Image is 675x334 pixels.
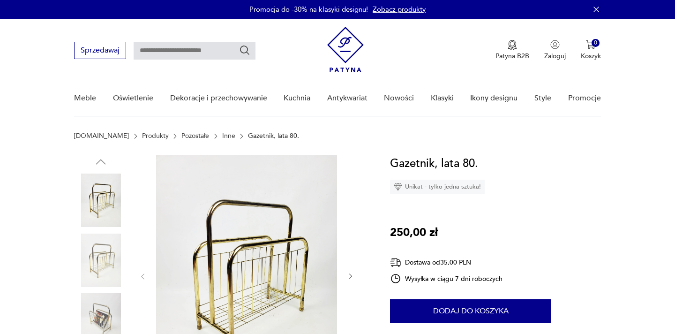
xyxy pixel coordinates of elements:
[544,40,566,61] button: Zaloguj
[470,80,517,116] a: Ikony designu
[592,39,600,47] div: 0
[222,132,235,140] a: Inne
[495,40,529,61] a: Ikona medaluPatyna B2B
[327,80,367,116] a: Antykwariat
[170,80,267,116] a: Dekoracje i przechowywanie
[373,5,426,14] a: Zobacz produkty
[390,257,401,268] img: Ikona dostawy
[74,80,96,116] a: Meble
[568,80,601,116] a: Promocje
[390,273,502,284] div: Wysyłka w ciągu 7 dni roboczych
[586,40,595,49] img: Ikona koszyka
[534,80,551,116] a: Style
[142,132,169,140] a: Produkty
[74,174,127,227] img: Zdjęcie produktu Gazetnik, lata 80.
[581,40,601,61] button: 0Koszyk
[74,234,127,287] img: Zdjęcie produktu Gazetnik, lata 80.
[181,132,209,140] a: Pozostałe
[248,132,299,140] p: Gazetnik, lata 80.
[390,155,478,173] h1: Gazetnik, lata 80.
[390,299,551,323] button: Dodaj do koszyka
[74,48,126,54] a: Sprzedawaj
[249,5,368,14] p: Promocja do -30% na klasyki designu!
[284,80,310,116] a: Kuchnia
[113,80,153,116] a: Oświetlenie
[74,132,129,140] a: [DOMAIN_NAME]
[390,180,485,194] div: Unikat - tylko jedna sztuka!
[390,257,502,268] div: Dostawa od 35,00 PLN
[431,80,454,116] a: Klasyki
[390,224,438,242] p: 250,00 zł
[544,52,566,61] p: Zaloguj
[495,40,529,61] button: Patyna B2B
[239,45,250,56] button: Szukaj
[495,52,529,61] p: Patyna B2B
[508,40,517,50] img: Ikona medalu
[550,40,560,49] img: Ikonka użytkownika
[394,182,402,191] img: Ikona diamentu
[384,80,414,116] a: Nowości
[581,52,601,61] p: Koszyk
[74,42,126,59] button: Sprzedawaj
[327,27,364,72] img: Patyna - sklep z meblami i dekoracjami vintage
